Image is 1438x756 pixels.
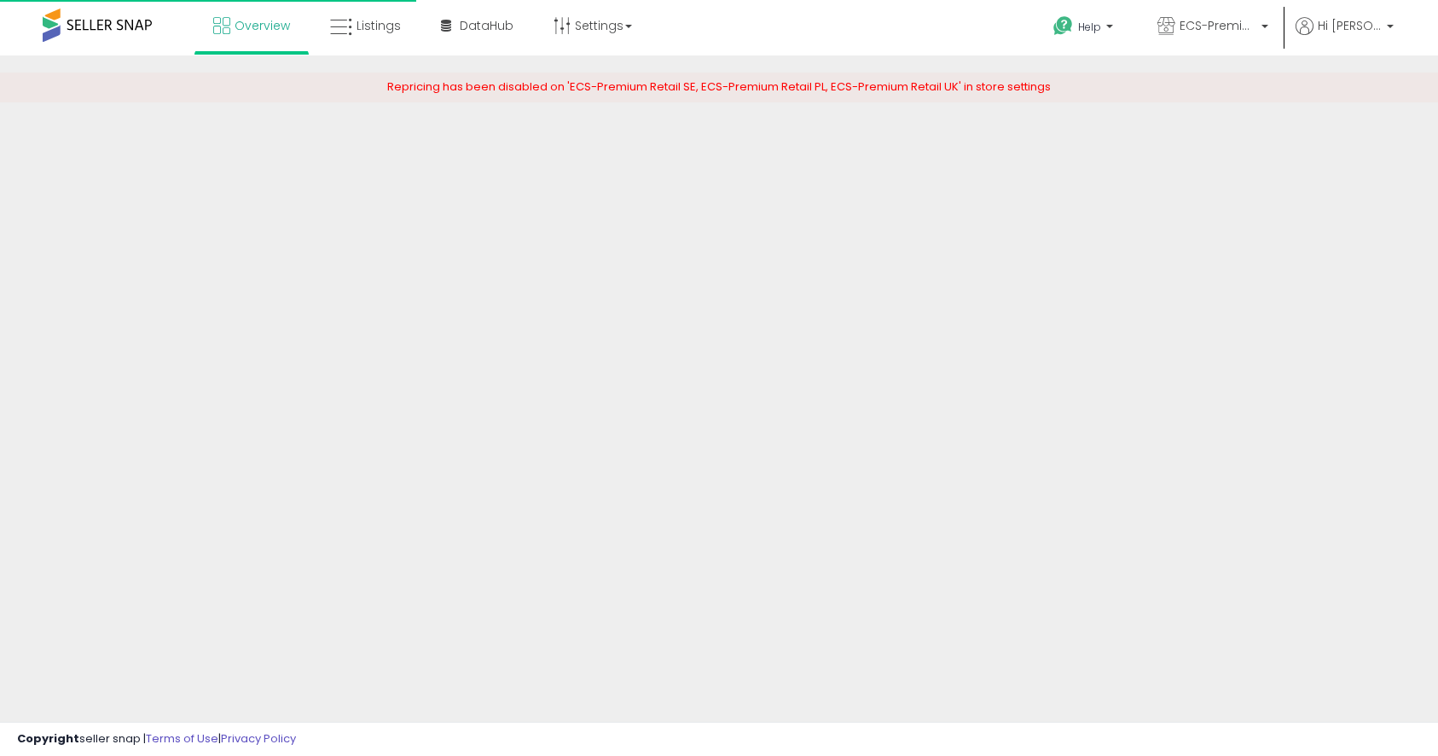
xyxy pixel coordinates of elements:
a: Terms of Use [146,730,218,747]
strong: Copyright [17,730,79,747]
span: Hi [PERSON_NAME] [1318,17,1382,34]
span: Overview [235,17,290,34]
span: ECS-Premium Retail NL [1180,17,1256,34]
a: Help [1040,3,1130,55]
i: Get Help [1052,15,1074,37]
a: Hi [PERSON_NAME] [1296,17,1394,55]
span: Listings [357,17,401,34]
span: Repricing has been disabled on 'ECS-Premium Retail SE, ECS-Premium Retail PL, ECS-Premium Retail ... [387,79,1051,95]
a: Privacy Policy [221,730,296,747]
span: DataHub [460,17,513,34]
div: seller snap | | [17,731,296,747]
span: Help [1078,20,1101,34]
